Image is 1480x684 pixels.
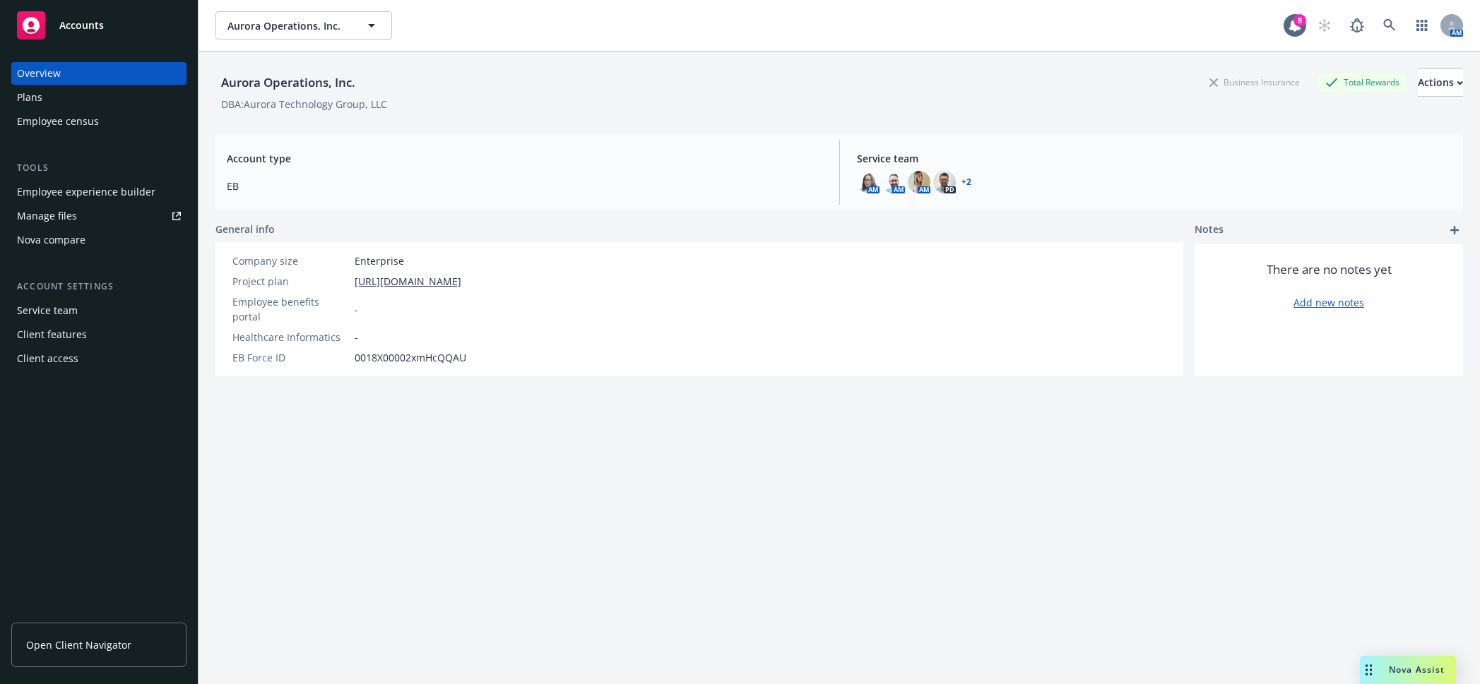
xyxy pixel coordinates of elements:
div: Employee benefits portal [232,294,349,324]
span: EB [227,179,822,193]
span: There are no notes yet [1267,261,1392,278]
div: Actions [1418,69,1463,96]
span: Notes [1195,222,1224,239]
span: - [355,302,358,317]
a: add [1446,222,1463,239]
a: Accounts [11,6,187,45]
div: Employee experience builder [17,181,155,203]
div: Manage files [17,205,77,227]
a: Start snowing [1310,11,1339,40]
span: Open Client Navigator [26,637,131,652]
span: General info [215,222,275,236]
div: Business Insurance [1202,73,1307,91]
span: 0018X00002xmHcQQAU [355,350,466,365]
button: Aurora Operations, Inc. [215,11,392,40]
div: EB Force ID [232,350,349,365]
a: Add new notes [1293,295,1364,310]
a: Report a Bug [1343,11,1371,40]
span: Accounts [59,20,104,31]
span: Service team [857,151,1452,166]
div: Overview [17,62,61,85]
img: photo [857,171,880,193]
a: Service team [11,299,187,322]
a: Plans [11,86,187,109]
div: Service team [17,299,78,322]
span: Nova Assist [1389,664,1445,676]
div: Total Rewards [1318,73,1407,91]
span: - [355,330,358,344]
span: Enterprise [355,253,404,268]
a: Employee experience builder [11,181,187,203]
a: Client access [11,347,187,370]
div: Healthcare Informatics [232,330,349,344]
div: Company size [232,253,349,268]
img: photo [882,171,905,193]
button: Actions [1418,68,1463,97]
img: photo [908,171,930,193]
div: Account settings [11,280,187,294]
div: Project plan [232,274,349,289]
div: Client access [17,347,78,370]
div: Nova compare [17,229,85,251]
div: Employee census [17,110,99,133]
div: Plans [17,86,42,109]
a: Overview [11,62,187,85]
div: Drag to move [1360,656,1378,684]
a: Switch app [1408,11,1436,40]
div: Tools [11,161,187,175]
a: [URL][DOMAIN_NAME] [355,274,461,289]
span: Aurora Operations, Inc. [227,18,350,33]
span: Account type [227,151,822,166]
a: +2 [961,178,971,186]
div: Client features [17,323,87,346]
div: Aurora Operations, Inc. [215,73,361,92]
a: Search [1375,11,1404,40]
a: Employee census [11,110,187,133]
div: DBA: Aurora Technology Group, LLC [221,97,387,112]
a: Client features [11,323,187,346]
img: photo [933,171,956,193]
a: Nova compare [11,229,187,251]
a: Manage files [11,205,187,227]
div: 8 [1293,14,1306,27]
button: Nova Assist [1360,656,1456,684]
